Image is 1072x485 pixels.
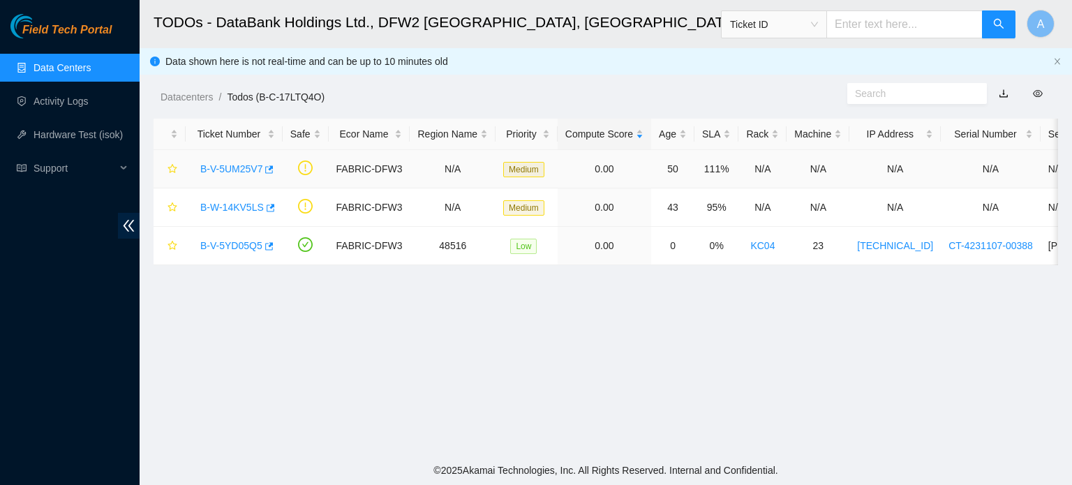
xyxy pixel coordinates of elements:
[298,237,313,252] span: check-circle
[982,10,1015,38] button: search
[651,150,694,188] td: 50
[993,18,1004,31] span: search
[855,86,968,101] input: Search
[22,24,112,37] span: Field Tech Portal
[694,188,738,227] td: 95%
[503,162,544,177] span: Medium
[200,202,264,213] a: B-W-14KV5LS
[651,227,694,265] td: 0
[298,199,313,214] span: exclamation-circle
[161,196,178,218] button: star
[33,62,91,73] a: Data Centers
[941,150,1041,188] td: N/A
[410,227,496,265] td: 48516
[694,150,738,188] td: 111%
[167,164,177,175] span: star
[503,200,544,216] span: Medium
[1053,57,1062,66] button: close
[849,188,941,227] td: N/A
[33,96,89,107] a: Activity Logs
[167,202,177,214] span: star
[849,150,941,188] td: N/A
[510,239,537,254] span: Low
[651,188,694,227] td: 43
[33,129,123,140] a: Hardware Test (isok)
[17,163,27,173] span: read
[298,161,313,175] span: exclamation-circle
[787,227,849,265] td: 23
[738,188,787,227] td: N/A
[558,188,651,227] td: 0.00
[167,241,177,252] span: star
[10,14,70,38] img: Akamai Technologies
[1037,15,1045,33] span: A
[857,240,933,251] a: [TECHNICAL_ID]
[787,150,849,188] td: N/A
[558,227,651,265] td: 0.00
[941,188,1041,227] td: N/A
[750,240,775,251] a: KC04
[118,213,140,239] span: double-left
[826,10,983,38] input: Enter text here...
[410,150,496,188] td: N/A
[161,234,178,257] button: star
[694,227,738,265] td: 0%
[787,188,849,227] td: N/A
[1033,89,1043,98] span: eye
[227,91,325,103] a: Todos (B-C-17LTQ4O)
[738,150,787,188] td: N/A
[730,14,818,35] span: Ticket ID
[200,163,262,174] a: B-V-5UM25V7
[10,25,112,43] a: Akamai TechnologiesField Tech Portal
[410,188,496,227] td: N/A
[948,240,1033,251] a: CT-4231107-00388
[988,82,1019,105] button: download
[161,91,213,103] a: Datacenters
[33,154,116,182] span: Support
[329,227,410,265] td: FABRIC-DFW3
[329,188,410,227] td: FABRIC-DFW3
[329,150,410,188] td: FABRIC-DFW3
[200,240,262,251] a: B-V-5YD05Q5
[558,150,651,188] td: 0.00
[218,91,221,103] span: /
[140,456,1072,485] footer: © 2025 Akamai Technologies, Inc. All Rights Reserved. Internal and Confidential.
[161,158,178,180] button: star
[1027,10,1055,38] button: A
